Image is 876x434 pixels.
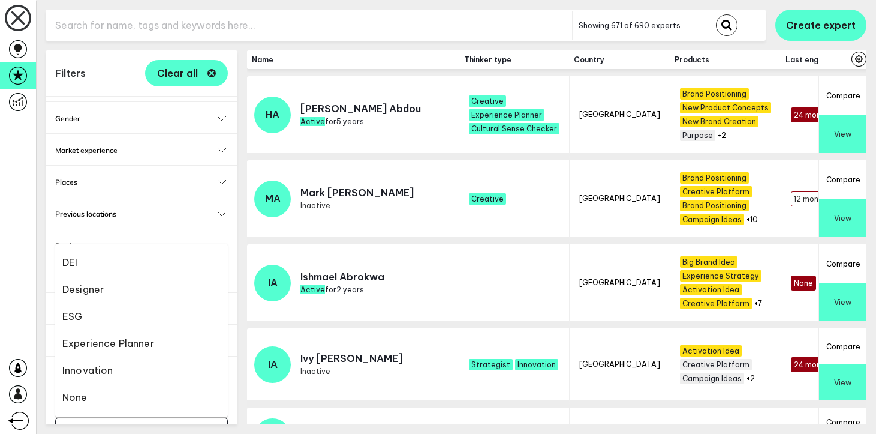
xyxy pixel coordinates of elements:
[55,209,228,219] button: Previous locations
[55,400,228,409] button: Thinker type
[754,299,762,308] button: +7
[300,285,364,294] span: for 2 years
[680,284,742,295] span: Activation Idea
[785,55,852,64] span: Last engagement
[55,67,86,79] h1: Filters
[819,160,866,199] button: Compare
[515,359,558,370] span: Innovation
[718,131,726,140] button: +2
[55,384,228,411] li: None
[55,249,228,276] li: DEI
[300,352,402,364] p: Ivy [PERSON_NAME]
[55,114,228,123] button: Gender
[680,116,758,127] span: New Brand Creation
[300,367,330,376] span: Inactive
[579,21,681,30] span: Showing 671 of 690 experts
[55,178,228,187] button: Places
[469,95,506,107] span: Creative
[55,303,228,330] li: ESG
[266,109,279,121] span: HA
[300,201,330,210] span: Inactive
[46,11,572,40] input: Search for name, tags and keywords here...
[680,186,752,197] span: Creative Platform
[300,285,325,294] span: Active
[819,76,866,115] button: Compare
[680,214,744,225] span: Campaign Ideas
[55,241,228,250] button: Products
[680,298,752,309] span: Creative Platform
[680,359,752,370] span: Creative Platform
[819,328,866,364] button: Compare
[680,88,749,100] span: Brand Positioning
[680,102,771,113] span: New Product Concepts
[680,200,749,211] span: Brand Positioning
[268,277,278,289] span: IA
[157,68,198,78] span: Clear all
[775,10,866,41] button: Create expert
[791,107,841,122] span: 24 months +
[791,191,839,206] span: 12 months +
[579,360,660,369] span: [GEOGRAPHIC_DATA]
[469,193,506,205] span: Creative
[574,55,665,64] span: Country
[55,276,228,303] li: Designer
[579,278,660,287] span: [GEOGRAPHIC_DATA]
[791,276,816,291] span: None
[819,244,866,283] button: Compare
[786,19,856,31] span: Create expert
[680,270,761,282] span: Experience Strategy
[746,374,755,383] button: +2
[55,357,228,384] li: Innovation
[300,117,364,126] span: for 5 years
[268,358,278,370] span: IA
[579,110,660,119] span: [GEOGRAPHIC_DATA]
[579,194,660,203] span: [GEOGRAPHIC_DATA]
[819,283,866,321] button: View
[265,193,281,205] span: MA
[464,55,564,64] span: Thinker type
[300,117,325,126] span: Active
[680,130,715,141] span: Purpose
[469,123,559,134] span: Cultural Sense Checker
[55,330,228,357] li: Experience Planner
[680,172,749,184] span: Brand Positioning
[819,115,866,153] button: View
[300,103,421,115] p: [PERSON_NAME] Abdou
[680,256,737,268] span: Big Brand Idea
[680,373,744,384] span: Campaign Ideas
[145,60,228,86] button: Clear all
[819,199,866,237] button: View
[791,357,841,372] span: 24 months +
[469,109,544,121] span: Experience Planner
[469,359,513,370] span: Strategist
[252,55,454,64] span: Name
[300,271,384,283] p: Ishmael Abrokwa
[300,187,414,199] p: Mark [PERSON_NAME]
[675,55,776,64] span: Products
[819,364,866,400] button: View
[746,215,758,224] button: +10
[680,345,742,357] span: Activation Idea
[55,146,228,155] button: Market experience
